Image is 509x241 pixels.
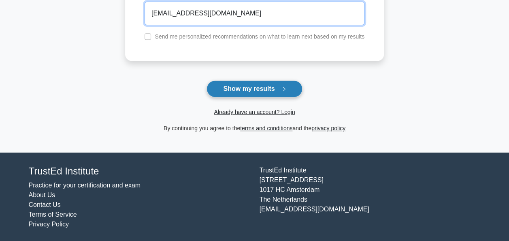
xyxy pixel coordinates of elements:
[155,33,364,40] label: Send me personalized recommendations on what to learn next based on my results
[29,221,69,228] a: Privacy Policy
[120,123,389,133] div: By continuing you agree to the and the
[240,125,292,131] a: terms and conditions
[29,192,55,198] a: About Us
[29,166,250,177] h4: TrustEd Institute
[145,2,364,25] input: Email
[214,109,295,115] a: Already have an account? Login
[29,182,141,189] a: Practice for your certification and exam
[311,125,345,131] a: privacy policy
[255,166,486,229] div: TrustEd Institute [STREET_ADDRESS] 1017 HC Amsterdam The Netherlands [EMAIL_ADDRESS][DOMAIN_NAME]
[29,201,61,208] a: Contact Us
[207,80,302,97] button: Show my results
[29,211,77,218] a: Terms of Service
